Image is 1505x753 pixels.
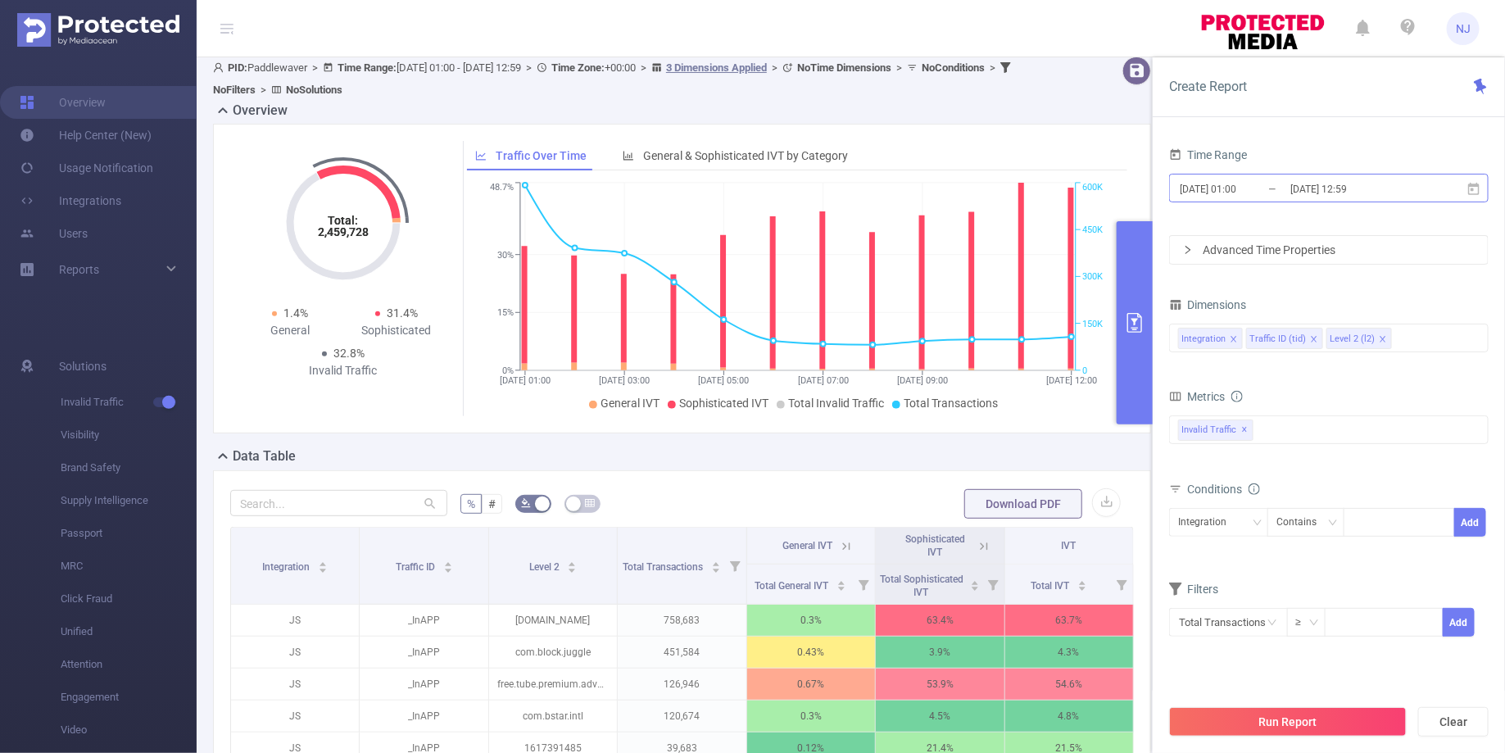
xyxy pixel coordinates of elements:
[1170,236,1488,264] div: icon: rightAdvanced Time Properties
[233,101,288,120] h2: Overview
[905,533,965,558] span: Sophisticated IVT
[551,61,605,74] b: Time Zone:
[1379,335,1387,345] i: icon: close
[623,561,705,573] span: Total Transactions
[1082,183,1103,193] tspan: 600K
[1328,518,1338,529] i: icon: down
[20,152,153,184] a: Usage Notification
[1082,365,1087,376] tspan: 0
[618,637,746,668] p: 451,584
[876,605,1004,636] p: 63.4%
[61,615,197,648] span: Unified
[61,714,197,746] span: Video
[333,347,365,360] span: 32.8%
[529,561,562,573] span: Level 2
[230,490,447,516] input: Search...
[502,365,514,376] tspan: 0%
[1310,335,1318,345] i: icon: close
[20,119,152,152] a: Help Center (New)
[1249,329,1306,350] div: Traffic ID (tid)
[521,61,537,74] span: >
[231,605,359,636] p: JS
[985,61,1000,74] span: >
[1178,509,1238,536] div: Integration
[1456,12,1471,45] span: NJ
[1230,335,1238,345] i: icon: close
[643,149,848,162] span: General & Sophisticated IVT by Category
[59,253,99,286] a: Reports
[1062,540,1077,551] span: IVT
[782,540,832,551] span: General IVT
[20,184,121,217] a: Integrations
[338,61,397,74] b: Time Range:
[698,375,749,386] tspan: [DATE] 05:00
[1046,375,1097,386] tspan: [DATE] 12:00
[467,497,475,510] span: %
[837,578,846,583] i: icon: caret-up
[1309,618,1319,629] i: icon: down
[636,61,651,74] span: >
[599,375,650,386] tspan: [DATE] 03:00
[61,583,197,615] span: Click Fraud
[1082,272,1103,283] tspan: 300K
[213,62,228,73] i: icon: user
[489,669,617,700] p: free.tube.premium.advanced.tuber
[1077,578,1087,588] div: Sort
[1276,509,1328,536] div: Contains
[1169,148,1247,161] span: Time Range
[876,701,1004,732] p: 4.5%
[568,560,577,565] i: icon: caret-up
[233,447,296,466] h2: Data Table
[61,386,197,419] span: Invalid Traffic
[755,580,831,592] span: Total General IVT
[497,308,514,319] tspan: 15%
[213,61,1015,96] span: Paddlewaver [DATE] 01:00 - [DATE] 12:59 +00:00
[1178,420,1253,441] span: Invalid Traffic
[1442,608,1474,637] button: Add
[360,701,487,732] p: _InAPP
[1077,578,1086,583] i: icon: caret-up
[1110,565,1133,604] i: Filter menu
[318,225,369,238] tspan: 2,459,728
[981,565,1004,604] i: Filter menu
[61,419,197,451] span: Visibility
[836,578,846,588] div: Sort
[231,637,359,668] p: JS
[521,498,531,508] i: icon: bg-colors
[360,637,487,668] p: _InAPP
[61,681,197,714] span: Engagement
[891,61,907,74] span: >
[319,566,328,571] i: icon: caret-down
[443,566,452,571] i: icon: caret-down
[387,306,418,320] span: 31.4%
[1082,225,1103,235] tspan: 450K
[679,397,768,410] span: Sophisticated IVT
[876,669,1004,700] p: 53.9%
[767,61,782,74] span: >
[1178,178,1311,200] input: Start date
[490,183,514,193] tspan: 48.7%
[1169,390,1225,403] span: Metrics
[747,605,875,636] p: 0.3%
[497,250,514,261] tspan: 30%
[256,84,271,96] span: >
[852,565,875,604] i: Filter menu
[876,637,1004,668] p: 3.9%
[618,669,746,700] p: 126,946
[1005,669,1133,700] p: 54.6%
[601,397,660,410] span: General IVT
[283,306,308,320] span: 1.4%
[1082,319,1103,329] tspan: 150K
[1249,483,1260,495] i: icon: info-circle
[360,669,487,700] p: _InAPP
[1187,483,1260,496] span: Conditions
[237,322,343,339] div: General
[443,560,452,565] i: icon: caret-up
[585,498,595,508] i: icon: table
[1289,178,1421,200] input: End date
[1077,584,1086,589] i: icon: caret-down
[61,451,197,484] span: Brand Safety
[1005,637,1133,668] p: 4.3%
[897,375,948,386] tspan: [DATE] 09:00
[1231,391,1243,402] i: icon: info-circle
